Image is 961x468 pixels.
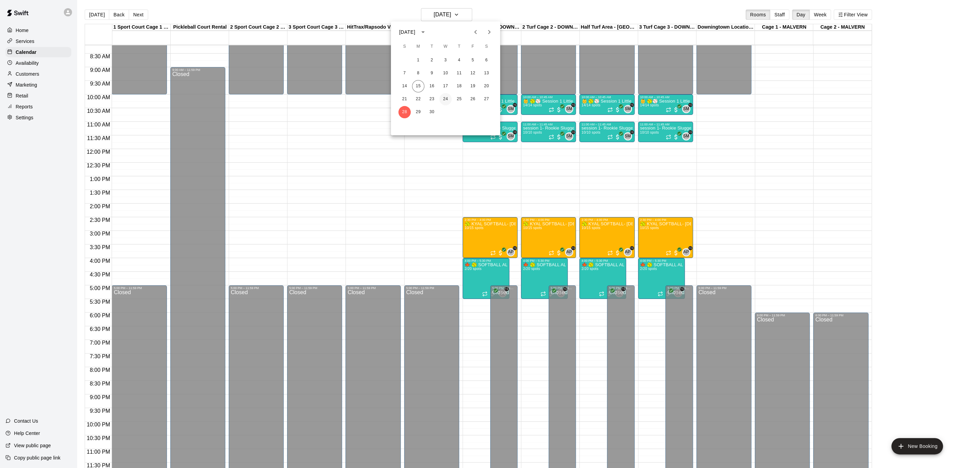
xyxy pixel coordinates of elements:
[398,80,411,92] button: 14
[467,40,479,54] span: Friday
[453,67,465,79] button: 11
[467,93,479,105] button: 26
[399,29,415,36] div: [DATE]
[398,93,411,105] button: 21
[453,80,465,92] button: 18
[426,54,438,66] button: 2
[439,93,452,105] button: 24
[439,54,452,66] button: 3
[480,67,493,79] button: 13
[426,93,438,105] button: 23
[412,80,424,92] button: 15
[453,93,465,105] button: 25
[453,40,465,54] span: Thursday
[467,54,479,66] button: 5
[426,67,438,79] button: 9
[467,67,479,79] button: 12
[412,67,424,79] button: 8
[426,80,438,92] button: 16
[480,93,493,105] button: 27
[426,40,438,54] span: Tuesday
[453,54,465,66] button: 4
[398,67,411,79] button: 7
[412,93,424,105] button: 22
[412,40,424,54] span: Monday
[482,25,496,39] button: Next month
[439,80,452,92] button: 17
[398,106,411,118] button: 28
[480,54,493,66] button: 6
[412,54,424,66] button: 1
[467,80,479,92] button: 19
[417,26,429,38] button: calendar view is open, switch to year view
[480,80,493,92] button: 20
[439,40,452,54] span: Wednesday
[412,106,424,118] button: 29
[480,40,493,54] span: Saturday
[426,106,438,118] button: 30
[398,40,411,54] span: Sunday
[469,25,482,39] button: Previous month
[439,67,452,79] button: 10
